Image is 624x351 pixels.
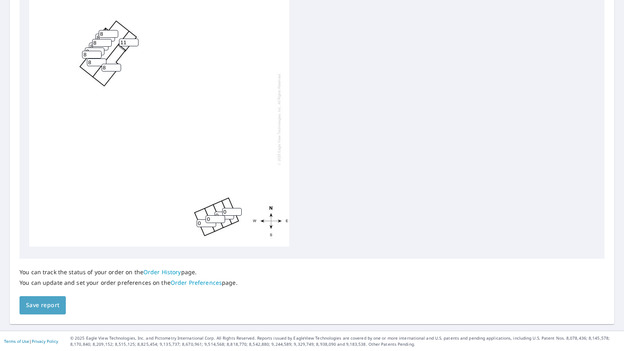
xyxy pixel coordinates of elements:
[4,339,58,344] p: |
[70,335,620,347] p: © 2025 Eagle View Technologies, Inc. and Pictometry International Corp. All Rights Reserved. Repo...
[143,268,181,276] a: Order History
[19,279,238,286] p: You can update and set your order preferences on the page.
[19,269,238,276] p: You can track the status of your order on the page.
[32,338,58,344] a: Privacy Policy
[26,300,59,310] span: Save report
[171,279,222,286] a: Order Preferences
[19,296,66,314] button: Save report
[4,338,29,344] a: Terms of Use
